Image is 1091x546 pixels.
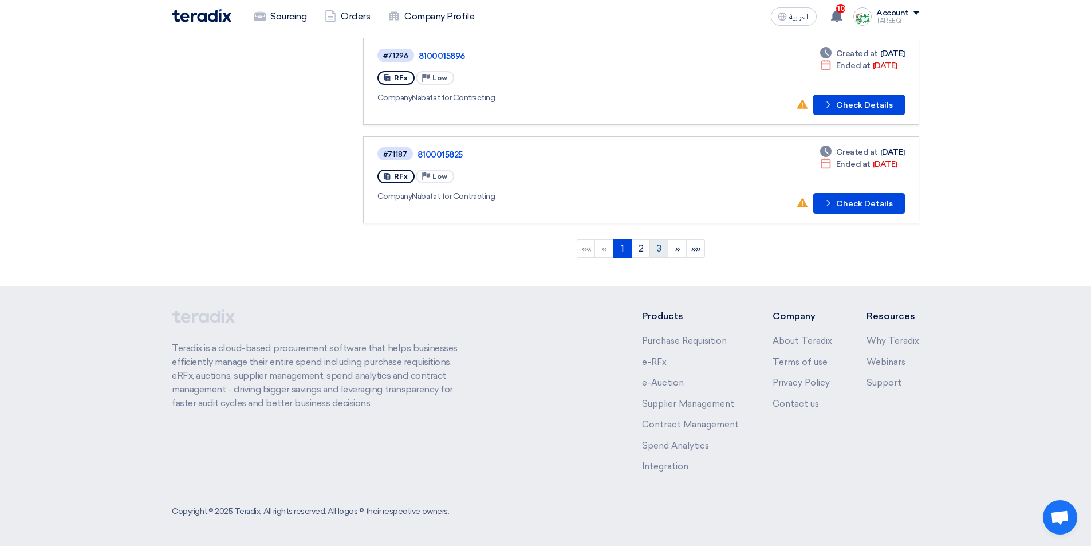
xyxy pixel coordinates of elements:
[642,419,739,430] a: Contract Management
[691,243,701,254] span: »»
[820,48,905,60] div: [DATE]
[377,190,706,202] div: Nabatat for Contracting
[419,51,705,61] a: 8100015896
[876,9,909,18] div: Account
[773,357,828,367] a: Terms of use
[642,378,684,388] a: e-Auction
[836,4,845,13] span: 10
[642,357,667,367] a: e-RFx
[377,92,707,104] div: Nabatat for Contracting
[820,60,897,72] div: [DATE]
[836,158,871,170] span: Ended at
[820,158,897,170] div: [DATE]
[813,193,905,214] button: Check Details
[867,336,919,346] a: Why Teradix
[642,336,727,346] a: Purchase Requisition
[668,239,687,258] a: Next
[853,7,872,26] img: Screenshot___1727703618088.png
[432,172,447,180] span: Low
[836,146,878,158] span: Created at
[418,150,704,160] a: 8100015825
[245,4,316,29] a: Sourcing
[675,243,680,254] span: »
[836,48,878,60] span: Created at
[377,191,412,201] span: Company
[773,309,832,323] li: Company
[876,18,919,24] div: TAREEQ
[172,341,471,410] p: Teradix is a cloud-based procurement software that helps businesses efficiently manage their enti...
[649,239,668,258] a: 3
[363,235,919,264] ngb-pagination: Default pagination
[867,357,905,367] a: Webinars
[773,399,819,409] a: Contact us
[642,461,688,472] a: Integration
[642,441,709,451] a: Spend Analytics
[379,4,483,29] a: Company Profile
[394,74,408,82] span: RFx
[631,239,650,258] a: 2
[394,172,408,180] span: RFx
[813,95,905,115] button: Check Details
[642,309,739,323] li: Products
[686,239,705,258] a: Last
[867,378,901,388] a: Support
[771,7,817,26] button: العربية
[316,4,379,29] a: Orders
[789,13,810,21] span: العربية
[642,399,734,409] a: Supplier Management
[820,146,905,158] div: [DATE]
[836,60,871,72] span: Ended at
[867,309,919,323] li: Resources
[172,505,449,517] div: Copyright © 2025 Teradix, All rights reserved. All logos © their respective owners.
[773,378,830,388] a: Privacy Policy
[377,93,412,103] span: Company
[1043,500,1077,535] div: Open chat
[172,9,231,22] img: Teradix logo
[613,239,632,258] a: 1
[773,336,832,346] a: About Teradix
[383,151,407,158] div: #71187
[383,52,408,60] div: #71296
[432,74,447,82] span: Low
